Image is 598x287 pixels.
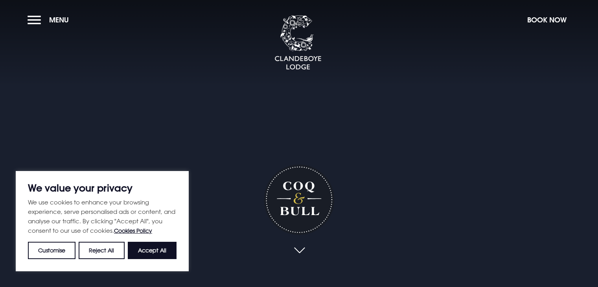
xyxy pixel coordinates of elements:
p: We use cookies to enhance your browsing experience, serve personalised ads or content, and analys... [28,197,177,235]
span: Menu [49,15,69,24]
a: Cookies Policy [114,227,152,234]
button: Accept All [128,242,177,259]
button: Book Now [523,11,570,28]
button: Customise [28,242,75,259]
div: We value your privacy [16,171,189,271]
button: Reject All [79,242,124,259]
p: We value your privacy [28,183,177,193]
img: Clandeboye Lodge [274,15,322,70]
button: Menu [28,11,73,28]
h1: Coq & Bull [264,164,334,235]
